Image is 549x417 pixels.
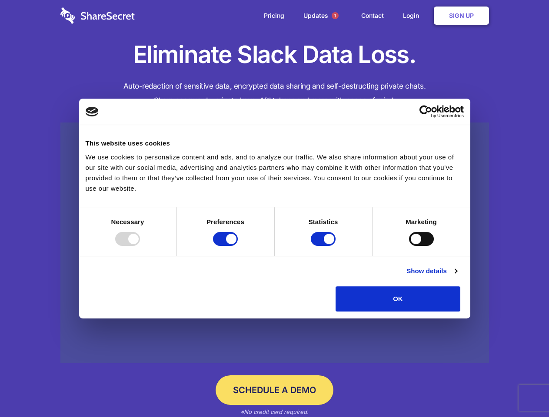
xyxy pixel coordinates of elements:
a: Login [394,2,432,29]
button: OK [336,286,460,311]
em: *No credit card required. [240,408,309,415]
h1: Eliminate Slack Data Loss. [60,39,489,70]
strong: Marketing [406,218,437,225]
a: Contact [353,2,393,29]
a: Show details [406,266,457,276]
a: Wistia video thumbnail [60,122,489,364]
a: Schedule a Demo [216,375,333,405]
a: Pricing [255,2,293,29]
img: logo-wordmark-white-trans-d4663122ce5f474addd5e946df7df03e33cb6a1c49d2221995e7729f52c070b2.svg [60,7,135,24]
div: This website uses cookies [86,138,464,149]
strong: Preferences [206,218,244,225]
span: 1 [332,12,339,19]
a: Usercentrics Cookiebot - opens in a new window [388,105,464,118]
strong: Statistics [309,218,338,225]
h4: Auto-redaction of sensitive data, encrypted data sharing and self-destructing private chats. Shar... [60,79,489,108]
a: Sign Up [434,7,489,25]
strong: Necessary [111,218,144,225]
div: We use cookies to personalize content and ads, and to analyze our traffic. We also share informat... [86,152,464,194]
img: logo [86,107,99,116]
